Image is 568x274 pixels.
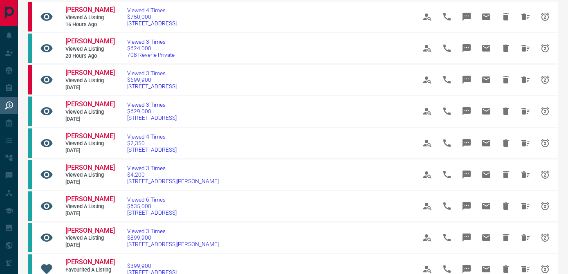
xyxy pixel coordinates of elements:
[437,70,457,90] span: Call
[535,196,555,216] span: Snooze
[127,165,219,171] span: Viewed 3 Times
[65,6,114,14] a: [PERSON_NAME]
[457,196,476,216] span: Message
[437,228,457,247] span: Call
[418,165,437,184] span: View Profile
[28,191,32,221] div: condos.ca
[476,133,496,153] span: Email
[476,228,496,247] span: Email
[65,46,114,53] span: Viewed a Listing
[516,165,535,184] span: Hide All from Cassandra Davidson
[65,195,114,204] a: [PERSON_NAME]
[418,38,437,58] span: View Profile
[65,258,114,267] a: [PERSON_NAME]
[457,101,476,121] span: Message
[65,147,114,154] span: [DATE]
[65,109,114,116] span: Viewed a Listing
[127,196,177,216] a: Viewed 6 Times$635,000[STREET_ADDRESS]
[65,179,114,186] span: [DATE]
[127,13,177,20] span: $750,000
[437,7,457,27] span: Call
[127,140,177,146] span: $2,350
[127,38,175,58] a: Viewed 3 Times$624,000708 Reverie Private
[535,165,555,184] span: Snooze
[437,38,457,58] span: Call
[476,165,496,184] span: Email
[65,116,114,123] span: [DATE]
[437,165,457,184] span: Call
[28,97,32,126] div: condos.ca
[127,52,175,58] span: 708 Reverie Private
[65,164,115,171] span: [PERSON_NAME]
[476,196,496,216] span: Email
[65,69,114,77] a: [PERSON_NAME]
[127,70,177,76] span: Viewed 3 Times
[457,228,476,247] span: Message
[65,164,114,172] a: [PERSON_NAME]
[476,101,496,121] span: Email
[127,20,177,27] span: [STREET_ADDRESS]
[28,128,32,158] div: condos.ca
[65,37,115,45] span: [PERSON_NAME]
[516,196,535,216] span: Hide All from Glen Ford
[127,234,219,241] span: $899,900
[418,133,437,153] span: View Profile
[65,14,114,21] span: Viewed a Listing
[127,209,177,216] span: [STREET_ADDRESS]
[535,133,555,153] span: Snooze
[127,171,219,178] span: $4,200
[457,38,476,58] span: Message
[127,115,177,121] span: [STREET_ADDRESS]
[65,132,115,140] span: [PERSON_NAME]
[65,242,114,249] span: [DATE]
[418,7,437,27] span: View Profile
[127,38,175,45] span: Viewed 3 Times
[65,267,114,274] span: Favourited a Listing
[127,45,175,52] span: $624,000
[65,227,114,235] a: [PERSON_NAME]
[437,133,457,153] span: Call
[496,7,516,27] span: Hide
[65,37,114,46] a: [PERSON_NAME]
[65,21,114,28] span: 16 hours ago
[496,165,516,184] span: Hide
[496,133,516,153] span: Hide
[127,76,177,83] span: $699,900
[127,263,177,269] span: $399,900
[535,38,555,58] span: Snooze
[476,70,496,90] span: Email
[127,7,177,13] span: Viewed 4 Times
[496,38,516,58] span: Hide
[65,235,114,242] span: Viewed a Listing
[457,133,476,153] span: Message
[127,241,219,247] span: [STREET_ADDRESS][PERSON_NAME]
[65,100,114,109] a: [PERSON_NAME]
[535,70,555,90] span: Snooze
[28,223,32,252] div: condos.ca
[127,108,177,115] span: $629,000
[65,172,114,179] span: Viewed a Listing
[127,7,177,27] a: Viewed 4 Times$750,000[STREET_ADDRESS]
[28,160,32,189] div: condos.ca
[65,210,114,217] span: [DATE]
[496,196,516,216] span: Hide
[457,165,476,184] span: Message
[127,228,219,234] span: Viewed 3 Times
[516,133,535,153] span: Hide All from Cassandra Davidson
[65,132,114,141] a: [PERSON_NAME]
[127,101,177,121] a: Viewed 3 Times$629,000[STREET_ADDRESS]
[496,101,516,121] span: Hide
[28,65,32,94] div: property.ca
[418,228,437,247] span: View Profile
[516,70,535,90] span: Hide All from Tara Maréchal
[65,227,115,234] span: [PERSON_NAME]
[496,70,516,90] span: Hide
[127,165,219,184] a: Viewed 3 Times$4,200[STREET_ADDRESS][PERSON_NAME]
[65,84,114,91] span: [DATE]
[127,101,177,108] span: Viewed 3 Times
[516,38,535,58] span: Hide All from Joyce Nicholls
[535,101,555,121] span: Snooze
[535,7,555,27] span: Snooze
[65,195,115,203] span: [PERSON_NAME]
